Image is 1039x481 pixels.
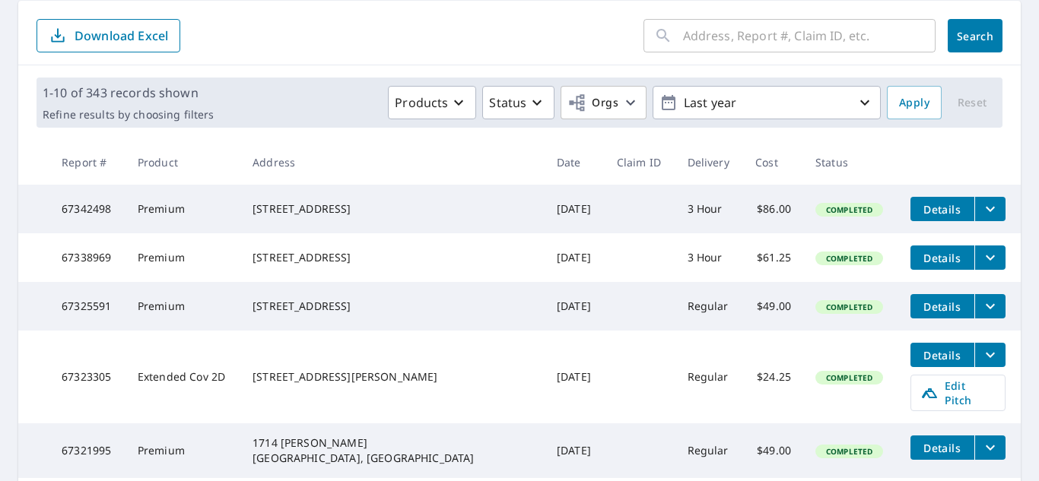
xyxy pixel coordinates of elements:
[545,331,605,423] td: [DATE]
[49,331,126,423] td: 67323305
[743,185,803,233] td: $86.00
[49,423,126,478] td: 67321995
[653,86,881,119] button: Last year
[388,86,476,119] button: Products
[817,302,882,312] span: Completed
[920,348,965,362] span: Details
[948,19,1002,52] button: Search
[126,331,240,423] td: Extended Cov 2D
[920,251,965,265] span: Details
[253,201,532,217] div: [STREET_ADDRESS]
[489,93,526,112] p: Status
[743,233,803,282] td: $61.25
[49,282,126,331] td: 67325591
[253,299,532,314] div: [STREET_ADDRESS]
[126,233,240,282] td: Premium
[683,14,936,57] input: Address, Report #, Claim ID, etc.
[253,369,532,384] div: [STREET_ADDRESS][PERSON_NAME]
[960,29,990,43] span: Search
[43,84,214,102] p: 1-10 of 343 records shown
[920,299,965,314] span: Details
[253,250,532,265] div: [STREET_ADDRESS]
[675,233,744,282] td: 3 Hour
[675,331,744,423] td: Regular
[974,294,1006,318] button: filesDropdownBtn-67325591
[126,185,240,233] td: Premium
[126,140,240,185] th: Product
[899,93,929,112] span: Apply
[974,197,1006,221] button: filesDropdownBtn-67342498
[675,140,744,185] th: Delivery
[43,108,214,122] p: Refine results by choosing filters
[545,282,605,331] td: [DATE]
[920,378,996,407] span: Edit Pitch
[605,140,675,185] th: Claim ID
[743,282,803,331] td: $49.00
[567,93,618,112] span: Orgs
[817,253,882,264] span: Completed
[561,86,647,119] button: Orgs
[887,86,942,119] button: Apply
[545,140,605,185] th: Date
[974,343,1006,367] button: filesDropdownBtn-67323305
[49,185,126,233] td: 67342498
[49,233,126,282] td: 67338969
[974,245,1006,270] button: filesDropdownBtn-67338969
[675,282,744,331] td: Regular
[240,140,545,185] th: Address
[910,435,974,460] button: detailsBtn-67321995
[126,423,240,478] td: Premium
[75,27,168,44] p: Download Excel
[395,93,448,112] p: Products
[743,423,803,478] td: $49.00
[675,423,744,478] td: Regular
[37,19,180,52] button: Download Excel
[678,90,856,116] p: Last year
[743,331,803,423] td: $24.25
[126,282,240,331] td: Premium
[910,343,974,367] button: detailsBtn-67323305
[920,441,965,455] span: Details
[817,204,882,215] span: Completed
[817,446,882,457] span: Completed
[743,140,803,185] th: Cost
[817,372,882,383] span: Completed
[974,435,1006,460] button: filesDropdownBtn-67321995
[803,140,898,185] th: Status
[545,185,605,233] td: [DATE]
[910,294,974,318] button: detailsBtn-67325591
[545,233,605,282] td: [DATE]
[920,202,965,217] span: Details
[545,423,605,478] td: [DATE]
[49,140,126,185] th: Report #
[253,435,532,466] div: 1714 [PERSON_NAME] [GEOGRAPHIC_DATA], [GEOGRAPHIC_DATA]
[910,375,1006,411] a: Edit Pitch
[482,86,554,119] button: Status
[910,245,974,270] button: detailsBtn-67338969
[675,185,744,233] td: 3 Hour
[910,197,974,221] button: detailsBtn-67342498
